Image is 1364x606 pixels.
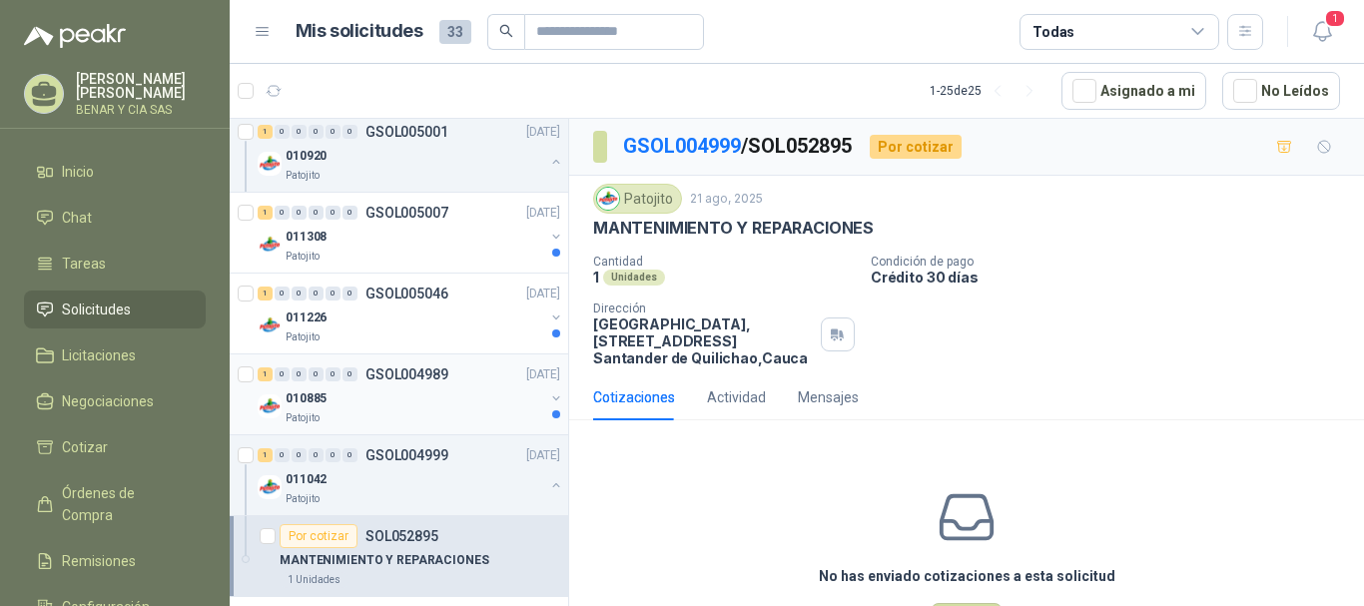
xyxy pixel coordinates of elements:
[230,516,568,597] a: Por cotizarSOL052895MANTENIMIENTO Y REPARACIONES1 Unidades
[871,255,1356,269] p: Condición de pago
[365,206,448,220] p: GSOL005007
[593,184,682,214] div: Patojito
[593,218,874,239] p: MANTENIMIENTO Y REPARACIONES
[1032,21,1074,43] div: Todas
[24,199,206,237] a: Chat
[526,365,560,384] p: [DATE]
[296,17,423,46] h1: Mis solicitudes
[275,448,290,462] div: 0
[798,386,859,408] div: Mensajes
[292,206,307,220] div: 0
[499,24,513,38] span: search
[286,168,320,184] p: Patojito
[870,135,962,159] div: Por cotizar
[258,448,273,462] div: 1
[365,367,448,381] p: GSOL004989
[286,389,327,408] p: 010885
[62,436,108,458] span: Cotizar
[365,125,448,139] p: GSOL005001
[309,287,324,301] div: 0
[286,470,327,489] p: 011042
[286,308,327,327] p: 011226
[292,125,307,139] div: 0
[280,551,489,570] p: MANTENIMIENTO Y REPARACIONES
[275,125,290,139] div: 0
[326,287,341,301] div: 0
[365,448,448,462] p: GSOL004999
[526,285,560,303] p: [DATE]
[326,448,341,462] div: 0
[326,206,341,220] div: 0
[342,125,357,139] div: 0
[597,188,619,210] img: Company Logo
[258,475,282,499] img: Company Logo
[309,367,324,381] div: 0
[365,529,438,543] p: SOL052895
[24,24,126,48] img: Logo peakr
[526,204,560,223] p: [DATE]
[280,572,348,588] div: 1 Unidades
[24,474,206,534] a: Órdenes de Compra
[24,542,206,580] a: Remisiones
[1324,9,1346,28] span: 1
[326,367,341,381] div: 0
[24,245,206,283] a: Tareas
[258,313,282,337] img: Company Logo
[365,287,448,301] p: GSOL005046
[286,147,327,166] p: 010920
[623,131,854,162] p: / SOL052895
[1222,72,1340,110] button: No Leídos
[286,228,327,247] p: 011308
[930,75,1045,107] div: 1 - 25 de 25
[526,123,560,142] p: [DATE]
[258,282,564,345] a: 1 0 0 0 0 0 GSOL005046[DATE] Company Logo011226Patojito
[258,233,282,257] img: Company Logo
[603,270,665,286] div: Unidades
[1061,72,1206,110] button: Asignado a mi
[526,446,560,465] p: [DATE]
[62,207,92,229] span: Chat
[342,206,357,220] div: 0
[309,448,324,462] div: 0
[690,190,763,209] p: 21 ago, 2025
[258,367,273,381] div: 1
[819,565,1115,587] h3: No has enviado cotizaciones a esta solicitud
[593,255,855,269] p: Cantidad
[258,206,273,220] div: 1
[258,125,273,139] div: 1
[258,287,273,301] div: 1
[292,287,307,301] div: 0
[286,329,320,345] p: Patojito
[286,410,320,426] p: Patojito
[62,299,131,320] span: Solicitudes
[286,491,320,507] p: Patojito
[439,20,471,44] span: 33
[62,390,154,412] span: Negociaciones
[275,287,290,301] div: 0
[309,206,324,220] div: 0
[342,448,357,462] div: 0
[326,125,341,139] div: 0
[62,344,136,366] span: Licitaciones
[76,72,206,100] p: [PERSON_NAME] [PERSON_NAME]
[258,120,564,184] a: 1 0 0 0 0 0 GSOL005001[DATE] Company Logo010920Patojito
[76,104,206,116] p: BENAR Y CIA SAS
[275,367,290,381] div: 0
[309,125,324,139] div: 0
[258,201,564,265] a: 1 0 0 0 0 0 GSOL005007[DATE] Company Logo011308Patojito
[258,362,564,426] a: 1 0 0 0 0 0 GSOL004989[DATE] Company Logo010885Patojito
[342,287,357,301] div: 0
[286,249,320,265] p: Patojito
[292,448,307,462] div: 0
[275,206,290,220] div: 0
[24,428,206,466] a: Cotizar
[24,291,206,328] a: Solicitudes
[1304,14,1340,50] button: 1
[593,269,599,286] p: 1
[292,367,307,381] div: 0
[24,153,206,191] a: Inicio
[707,386,766,408] div: Actividad
[342,367,357,381] div: 0
[280,524,357,548] div: Por cotizar
[62,482,187,526] span: Órdenes de Compra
